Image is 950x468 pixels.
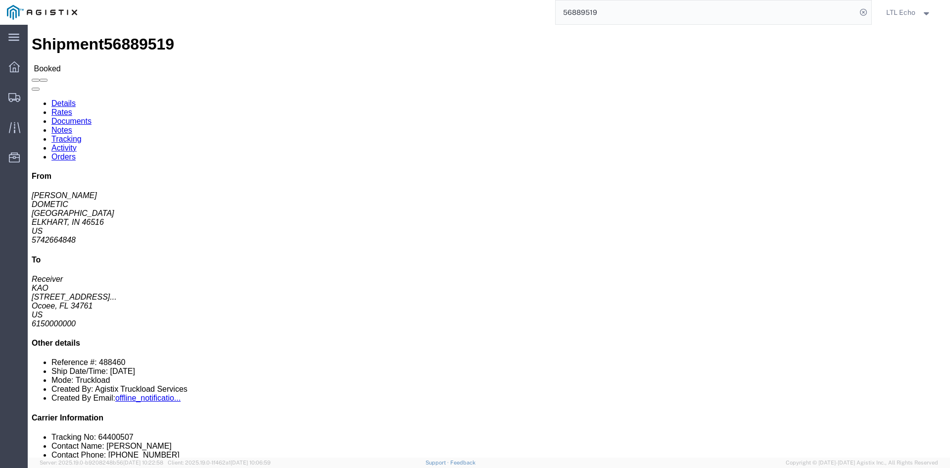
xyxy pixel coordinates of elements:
span: Client: 2025.19.0-1f462a1 [168,460,271,466]
a: Feedback [450,460,475,466]
button: LTL Echo [886,6,936,18]
a: Support [426,460,450,466]
iframe: FS Legacy Container [28,25,950,458]
span: [DATE] 10:06:59 [231,460,271,466]
span: Server: 2025.19.0-b9208248b56 [40,460,163,466]
span: LTL Echo [886,7,915,18]
input: Search for shipment number, reference number [556,0,856,24]
span: [DATE] 10:22:58 [123,460,163,466]
img: logo [7,5,77,20]
span: Copyright © [DATE]-[DATE] Agistix Inc., All Rights Reserved [786,459,938,467]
